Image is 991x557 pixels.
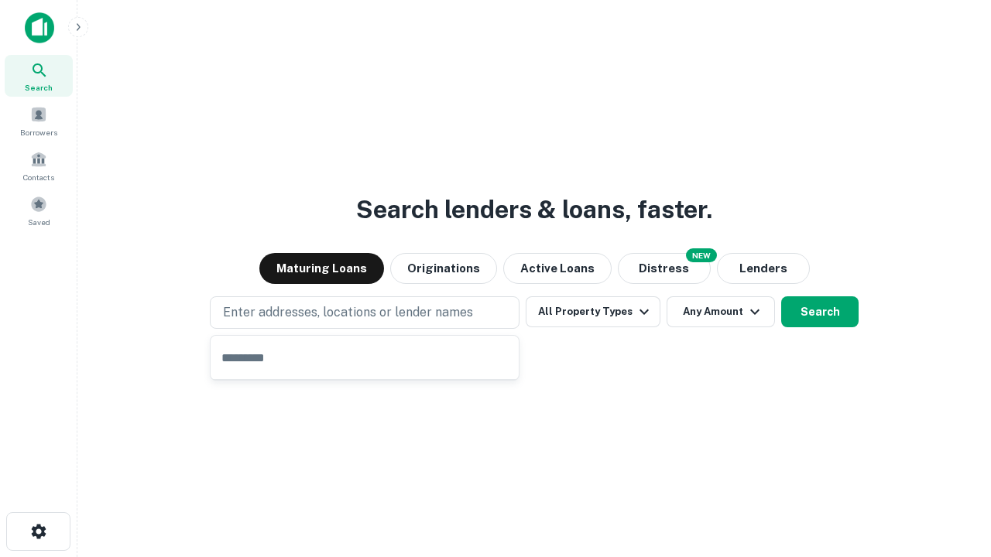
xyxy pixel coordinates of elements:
span: Search [25,81,53,94]
button: Enter addresses, locations or lender names [210,296,520,329]
button: Search distressed loans with lien and other non-mortgage details. [618,253,711,284]
a: Search [5,55,73,97]
button: Originations [390,253,497,284]
button: Any Amount [667,296,775,327]
div: NEW [686,248,717,262]
span: Borrowers [20,126,57,138]
p: Enter addresses, locations or lender names [223,303,473,322]
span: Contacts [23,171,54,183]
span: Saved [28,216,50,228]
button: Active Loans [503,253,612,284]
img: capitalize-icon.png [25,12,54,43]
a: Saved [5,190,73,231]
a: Borrowers [5,100,73,142]
button: Search [781,296,859,327]
button: Maturing Loans [259,253,384,284]
a: Contacts [5,145,73,186]
button: Lenders [717,253,810,284]
iframe: Chat Widget [914,433,991,507]
button: All Property Types [526,296,660,327]
h3: Search lenders & loans, faster. [356,191,712,228]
